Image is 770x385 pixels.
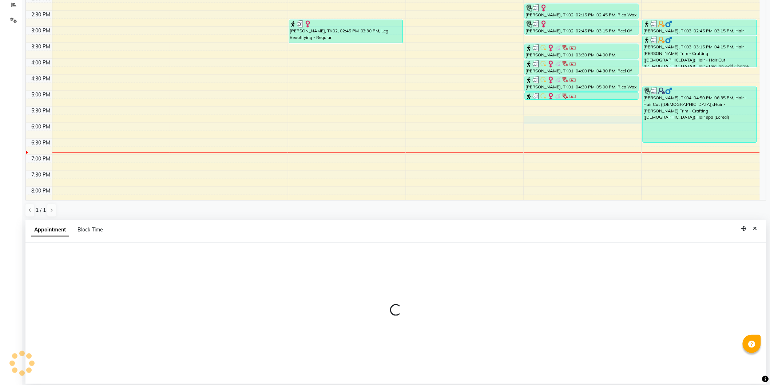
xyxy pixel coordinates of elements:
div: [PERSON_NAME], TK02, 02:45 PM-03:30 PM, Leg Beautifying - Regular [289,20,402,43]
div: [PERSON_NAME], TK01, 05:00 PM-05:15 PM, Basic [MEDICAL_DATA] - Eyebrow [525,92,638,99]
span: 1 / 1 [36,206,46,214]
span: Block Time [78,226,103,233]
div: [PERSON_NAME], TK02, 02:45 PM-03:15 PM, Peel Of Wax - Under Arms [525,20,638,35]
div: [PERSON_NAME], TK01, 03:30 PM-04:00 PM, [GEOGRAPHIC_DATA] Wax - Full Legs [525,44,638,59]
div: 3:30 PM [30,43,52,51]
div: 5:00 PM [30,91,52,99]
div: 5:30 PM [30,107,52,115]
div: [PERSON_NAME], TK03, 03:15 PM-04:15 PM, Hair - [PERSON_NAME] Trim - Crafting ([DEMOGRAPHIC_DATA])... [643,36,757,67]
div: 4:00 PM [30,59,52,67]
div: [PERSON_NAME], TK04, 04:50 PM-06:35 PM, Hair - Hair Cut ([DEMOGRAPHIC_DATA]),Hair - [PERSON_NAME]... [643,87,757,142]
div: 6:30 PM [30,139,52,147]
div: 7:30 PM [30,171,52,179]
div: 7:00 PM [30,155,52,163]
div: [PERSON_NAME], TK01, 04:30 PM-05:00 PM, Rica Wax - Full Arms [525,76,638,91]
div: [PERSON_NAME], TK03, 02:45 PM-03:15 PM, Hair - Hair Cut ([DEMOGRAPHIC_DATA]) [643,20,757,35]
div: [PERSON_NAME], TK02, 02:15 PM-02:45 PM, Rica Wax - Full Legs [525,4,638,19]
div: [PERSON_NAME], TK01, 04:00 PM-04:30 PM, Peel Of Wax - Under Arms [525,60,638,75]
div: 6:00 PM [30,123,52,131]
div: 4:30 PM [30,75,52,83]
div: 2:30 PM [30,11,52,19]
button: Close [750,223,761,234]
div: 3:00 PM [30,27,52,35]
div: 8:00 PM [30,187,52,195]
span: Appointment [31,223,69,237]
